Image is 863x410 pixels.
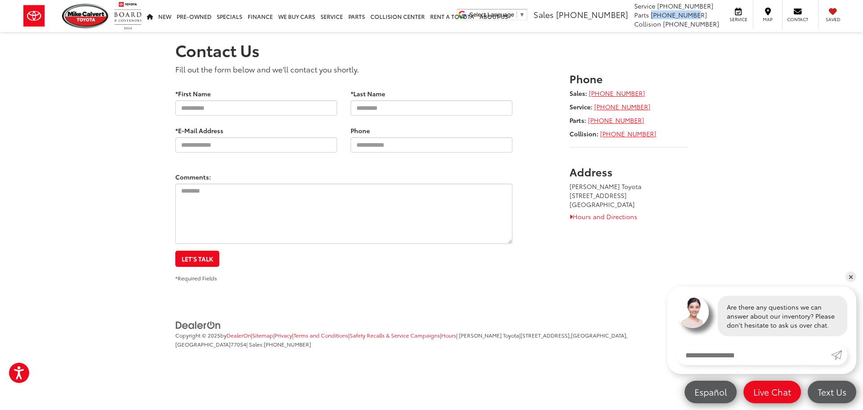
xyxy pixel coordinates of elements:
p: Fill out the form below and we'll contact you shortly. [175,63,512,74]
a: Terms and Conditions [294,331,348,339]
a: Español [685,381,737,403]
span: [STREET_ADDRESS], [520,331,571,339]
a: Sitemap [252,331,273,339]
a: Live Chat [743,381,801,403]
h3: Address [569,166,688,177]
span: | [251,331,273,339]
button: Let's Talk [175,251,219,267]
span: Live Chat [749,386,796,397]
strong: Parts: [569,116,586,125]
span: [PHONE_NUMBER] [657,1,713,10]
h3: Phone [569,72,688,84]
span: Service [728,16,748,23]
span: [PHONE_NUMBER] [651,10,707,19]
a: Text Us [808,381,856,403]
a: DealerOn [175,320,221,329]
span: [GEOGRAPHIC_DATA] [175,340,231,348]
span: 77054 [231,340,246,348]
span: Sales [534,9,554,20]
span: | [440,331,456,339]
span: | [348,331,440,339]
a: [PHONE_NUMBER] [600,129,656,138]
span: Map [758,16,778,23]
strong: Service: [569,102,592,111]
span: Select Language [469,11,514,18]
span: Collision [634,19,661,28]
span: | [PERSON_NAME] Toyota [456,331,519,339]
label: Phone [351,126,370,135]
label: Comments: [175,172,211,181]
span: [GEOGRAPHIC_DATA], [571,331,627,339]
span: Contact [787,16,808,23]
strong: Collision: [569,129,598,138]
img: Mike Calvert Toyota [62,4,110,28]
span: [PHONE_NUMBER] [264,340,311,348]
span: ▼ [519,11,525,18]
a: Submit [831,345,847,365]
a: [PHONE_NUMBER] [594,102,650,111]
span: Español [690,386,731,397]
span: Saved [823,16,843,23]
span: [PHONE_NUMBER] [663,19,719,28]
span: Parts [634,10,649,19]
a: DealerOn Home Page [227,331,251,339]
label: *E-Mail Address [175,126,223,135]
span: by [220,331,251,339]
label: *Last Name [351,89,385,98]
img: Agent profile photo [676,296,709,328]
label: *First Name [175,89,211,98]
span: | [292,331,348,339]
div: Are there any questions we can answer about our inventory? Please don't hesitate to ask us over c... [718,296,847,336]
small: *Required Fields [175,274,217,282]
a: [PHONE_NUMBER] [589,89,645,98]
span: [PHONE_NUMBER] [556,9,628,20]
a: Safety Recalls & Service Campaigns, Opens in a new tab [350,331,440,339]
a: [PHONE_NUMBER] [588,116,644,125]
span: | [273,331,292,339]
strong: Sales: [569,89,587,98]
h1: Contact Us [175,41,688,59]
input: Enter your message [676,345,831,365]
a: Privacy [275,331,292,339]
span: | Sales: [246,340,311,348]
span: Text Us [813,386,851,397]
address: [PERSON_NAME] Toyota [STREET_ADDRESS] [GEOGRAPHIC_DATA] [569,182,688,209]
img: DealerOn [175,320,221,330]
a: Hours and Directions [569,212,637,221]
span: Service [634,1,655,10]
a: Hours [441,331,456,339]
span: Copyright © 2025 [175,331,220,339]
